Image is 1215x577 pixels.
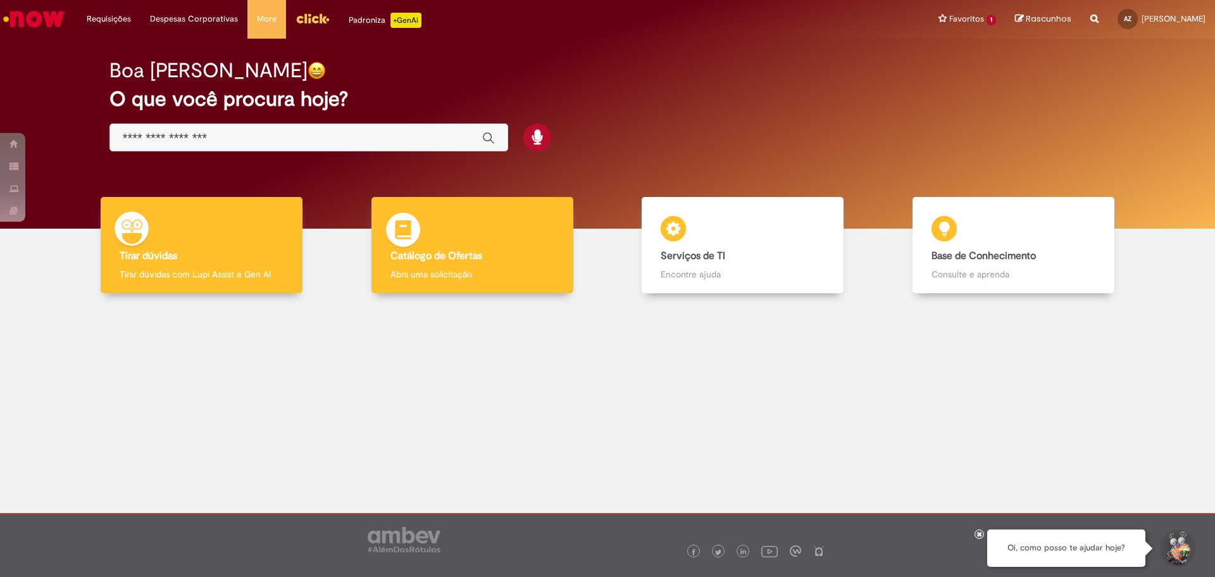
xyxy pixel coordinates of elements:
[987,529,1145,567] div: Oi, como posso te ajudar hoje?
[150,13,238,25] span: Despesas Corporativas
[878,197,1149,294] a: Base de Conhecimento Consulte e aprenda
[690,549,697,555] img: logo_footer_facebook.png
[1142,13,1206,24] span: [PERSON_NAME]
[296,9,330,28] img: click_logo_yellow_360x200.png
[120,250,177,262] b: Tirar dúvidas
[949,13,984,25] span: Favoritos
[1158,529,1196,567] button: Iniciar Conversa de Suporte
[1026,13,1071,25] span: Rascunhos
[109,88,1106,110] h2: O que você procura hoje?
[390,250,482,262] b: Catálogo de Ofertas
[308,61,326,80] img: happy-face.png
[715,549,721,555] img: logo_footer_twitter.png
[257,13,277,25] span: More
[120,268,283,281] p: Tirar dúvidas com Lupi Assist e Gen Ai
[66,197,337,294] a: Tirar dúvidas Tirar dúvidas com Lupi Assist e Gen Ai
[661,250,725,262] b: Serviços de TI
[813,545,825,557] img: logo_footer_naosei.png
[337,197,608,294] a: Catálogo de Ofertas Abra uma solicitação
[607,197,878,294] a: Serviços de TI Encontre ajuda
[368,527,440,552] img: logo_footer_ambev_rotulo_gray.png
[931,268,1095,281] p: Consulte e aprenda
[1015,13,1071,25] a: Rascunhos
[931,250,1036,262] b: Base de Conhecimento
[1,6,66,32] img: ServiceNow
[390,268,554,281] p: Abra uma solicitação
[740,548,747,556] img: logo_footer_linkedin.png
[390,13,421,28] p: +GenAi
[109,60,308,82] h2: Boa [PERSON_NAME]
[1124,15,1131,23] span: AZ
[661,268,825,281] p: Encontre ajuda
[761,543,778,559] img: logo_footer_youtube.png
[987,15,996,25] span: 1
[349,13,421,28] div: Padroniza
[790,545,801,557] img: logo_footer_workplace.png
[87,13,131,25] span: Requisições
